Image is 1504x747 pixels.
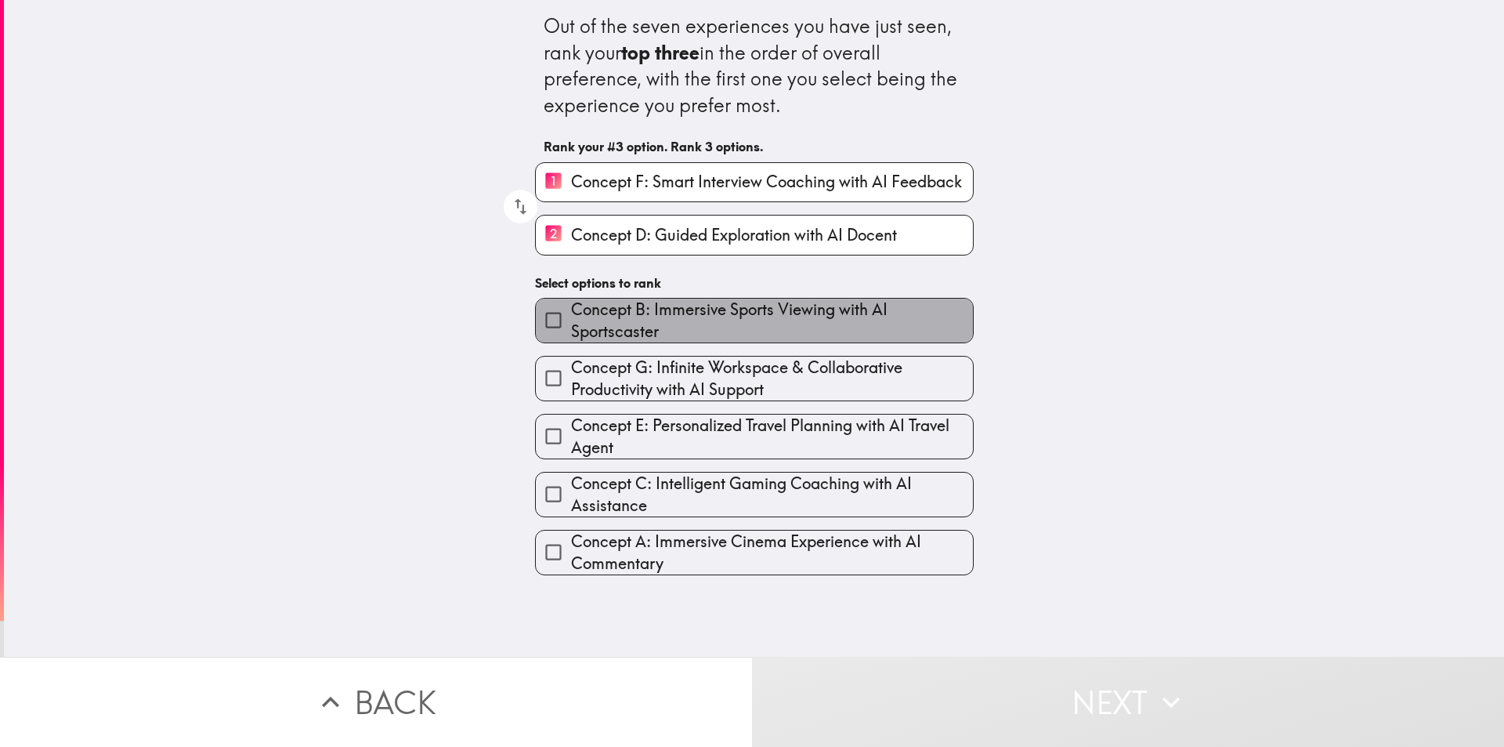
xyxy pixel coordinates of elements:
span: Concept A: Immersive Cinema Experience with AI Commentary [571,531,973,575]
button: Concept C: Intelligent Gaming Coaching with AI Assistance [536,473,973,517]
div: Out of the seven experiences you have just seen, rank your in the order of overall preference, wi... [544,13,965,118]
h6: Select options to rank [535,274,974,292]
span: Concept B: Immersive Sports Viewing with AI Sportscaster [571,299,973,343]
button: 1Concept F: Smart Interview Coaching with AI Feedback [536,163,973,201]
h6: Rank your #3 option. Rank 3 options. [544,138,965,155]
button: Concept A: Immersive Cinema Experience with AI Commentary [536,531,973,575]
span: Concept G: Infinite Workspace & Collaborative Productivity with AI Support [571,357,973,401]
b: top three [621,41,700,64]
button: Concept E: Personalized Travel Planning with AI Travel Agent [536,415,973,459]
span: Concept E: Personalized Travel Planning with AI Travel Agent [571,415,973,459]
button: 2Concept D: Guided Exploration with AI Docent [536,216,973,254]
span: Concept F: Smart Interview Coaching with AI Feedback [571,171,962,193]
button: Concept G: Infinite Workspace & Collaborative Productivity with AI Support [536,357,973,401]
button: Next [752,657,1504,747]
span: Concept C: Intelligent Gaming Coaching with AI Assistance [571,473,973,517]
button: Concept B: Immersive Sports Viewing with AI Sportscaster [536,299,973,343]
span: Concept D: Guided Exploration with AI Docent [571,224,897,246]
